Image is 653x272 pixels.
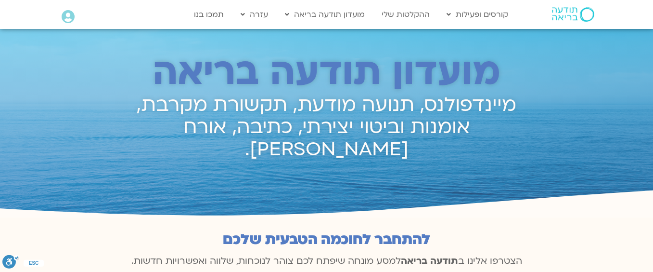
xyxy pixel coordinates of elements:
[189,5,229,24] a: תמכו בנו
[124,51,529,94] h2: מועדון תודעה בריאה
[124,94,529,161] h2: מיינדפולנס, תנועה מודעת, תקשורת מקרבת, אומנות וביטוי יצירתי, כתיבה, אורח [PERSON_NAME].
[442,5,513,24] a: קורסים ופעילות
[401,255,458,267] b: תודעה בריאה
[552,7,594,22] img: תודעה בריאה
[236,5,273,24] a: עזרה
[377,5,435,24] a: ההקלטות שלי
[280,5,370,24] a: מועדון תודעה בריאה
[125,231,529,248] h2: להתחבר לחוכמה הטבעית שלכם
